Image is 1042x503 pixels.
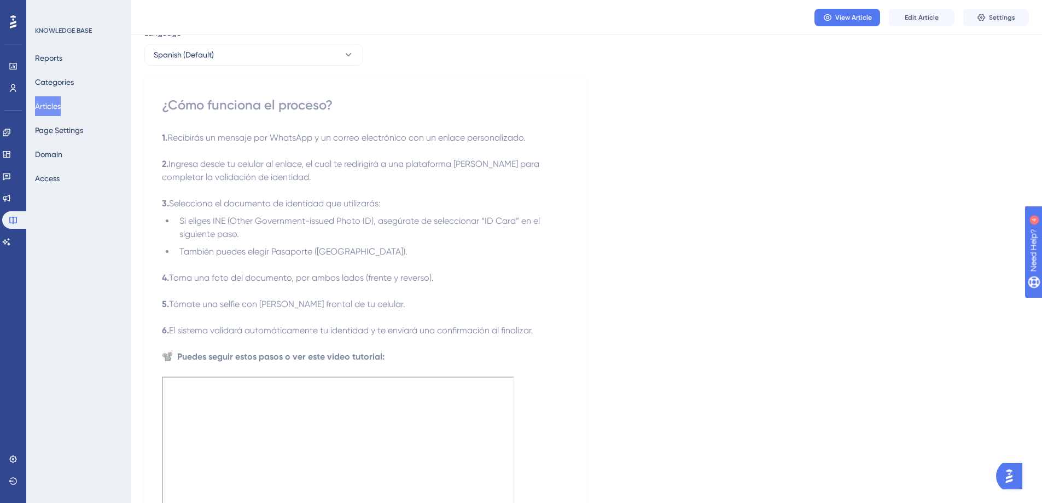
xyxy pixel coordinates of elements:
[144,44,363,66] button: Spanish (Default)
[167,132,526,143] span: Recibirás un mensaje por WhatsApp y un correo electrónico con un enlace personalizado.
[162,159,168,169] strong: 2.
[162,159,542,182] span: Ingresa desde tu celular al enlace, el cual te redirigirá a una plataforma [PERSON_NAME] para com...
[35,169,60,188] button: Access
[989,13,1015,22] span: Settings
[169,273,434,283] span: Toma una foto del documento, por ambos lados (frente y reverso).
[162,198,169,209] strong: 3.
[35,144,62,164] button: Domain
[162,325,169,336] strong: 6.
[162,132,167,143] strong: 1.
[162,96,569,114] div: ¿Cómo funciona el proceso?
[26,3,68,16] span: Need Help?
[963,9,1029,26] button: Settings
[35,120,83,140] button: Page Settings
[76,5,79,14] div: 4
[162,273,169,283] strong: 4.
[835,13,872,22] span: View Article
[169,325,533,336] span: El sistema validará automáticamente tu identidad y te enviará una confirmación al finalizar.
[169,299,405,309] span: Tómate una selfie con [PERSON_NAME] frontal de tu celular.
[162,299,169,309] strong: 5.
[154,48,214,61] span: Spanish (Default)
[179,216,542,239] span: Si eliges INE (Other Government-issued Photo ID), asegúrate de seleccionar “ID Card” en el siguie...
[169,198,381,209] span: Selecciona el documento de identidad que utilizarás:
[35,26,92,35] div: KNOWLEDGE BASE
[35,48,62,68] button: Reports
[889,9,954,26] button: Edit Article
[905,13,939,22] span: Edit Article
[35,72,74,92] button: Categories
[162,351,385,362] strong: 📽️ Puedes seguir estos pasos o ver este video tutorial:
[179,246,408,257] span: También puedes elegir Pasaporte ([GEOGRAPHIC_DATA]).
[996,460,1029,493] iframe: UserGuiding AI Assistant Launcher
[814,9,880,26] button: View Article
[35,96,61,116] button: Articles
